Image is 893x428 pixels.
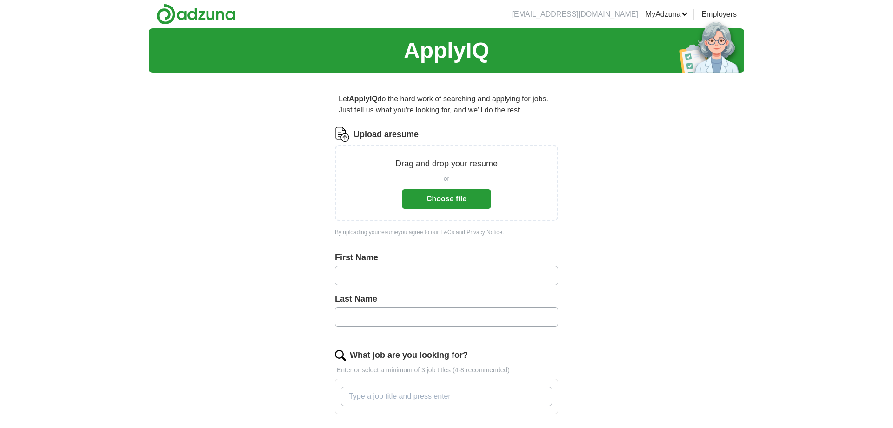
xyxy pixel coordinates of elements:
[335,293,558,305] label: Last Name
[335,251,558,264] label: First Name
[335,365,558,375] p: Enter or select a minimum of 3 job titles (4-8 recommended)
[335,228,558,237] div: By uploading your resume you agree to our and .
[646,9,688,20] a: MyAdzuna
[349,95,377,103] strong: ApplyIQ
[395,158,498,170] p: Drag and drop your resume
[701,9,737,20] a: Employers
[512,9,638,20] li: [EMAIL_ADDRESS][DOMAIN_NAME]
[353,128,419,141] label: Upload a resume
[466,229,502,236] a: Privacy Notice
[402,189,491,209] button: Choose file
[404,34,489,67] h1: ApplyIQ
[341,387,552,406] input: Type a job title and press enter
[156,4,235,25] img: Adzuna logo
[440,229,454,236] a: T&Cs
[444,174,449,184] span: or
[350,349,468,362] label: What job are you looking for?
[335,350,346,361] img: search.png
[335,127,350,142] img: CV Icon
[335,90,558,119] p: Let do the hard work of searching and applying for jobs. Just tell us what you're looking for, an...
